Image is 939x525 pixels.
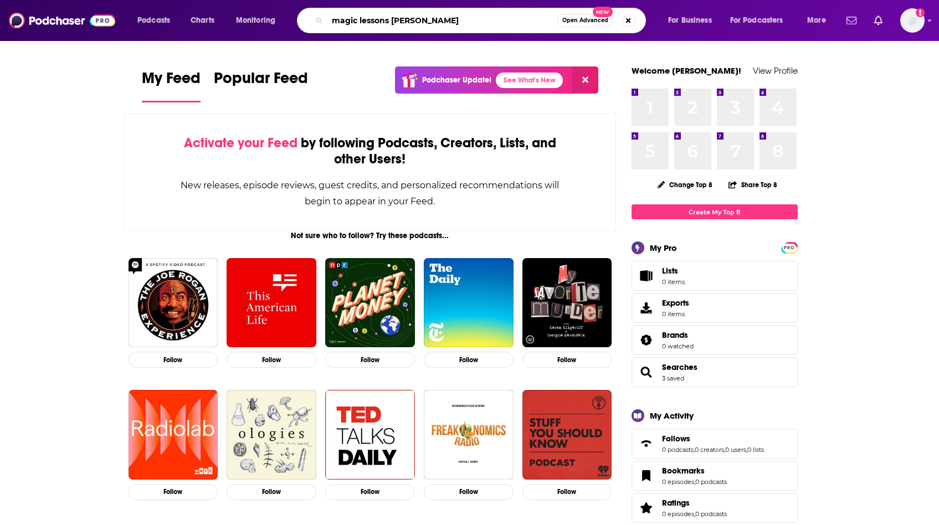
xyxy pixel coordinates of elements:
[307,8,656,33] div: Search podcasts, credits, & more...
[799,12,840,29] button: open menu
[422,75,491,85] p: Podchaser Update!
[662,310,689,318] span: 0 items
[180,135,561,167] div: by following Podcasts, Creators, Lists, and other Users!
[191,13,214,28] span: Charts
[916,8,925,17] svg: Add a profile image
[695,446,724,454] a: 0 creators
[325,258,415,348] img: Planet Money
[650,410,694,421] div: My Activity
[557,14,613,27] button: Open AdvancedNew
[662,330,688,340] span: Brands
[124,231,617,240] div: Not sure who to follow? Try these podcasts...
[662,466,705,476] span: Bookmarks
[747,446,764,454] a: 0 lists
[142,69,201,102] a: My Feed
[137,13,170,28] span: Podcasts
[650,243,677,253] div: My Pro
[662,466,727,476] a: Bookmarks
[180,177,561,209] div: New releases, episode reviews, guest credits, and personalized recommendations will begin to appe...
[424,484,514,500] button: Follow
[662,266,678,276] span: Lists
[900,8,925,33] img: User Profile
[728,174,778,195] button: Share Top 8
[730,13,783,28] span: For Podcasters
[662,298,689,308] span: Exports
[632,493,798,523] span: Ratings
[183,12,221,29] a: Charts
[662,434,764,444] a: Follows
[227,390,316,480] img: Ologies with Alie Ward
[662,446,694,454] a: 0 podcasts
[662,498,727,508] a: Ratings
[695,510,727,518] a: 0 podcasts
[668,13,712,28] span: For Business
[496,73,563,88] a: See What's New
[635,300,658,316] span: Exports
[227,258,316,348] img: This American Life
[227,484,316,500] button: Follow
[662,498,690,508] span: Ratings
[522,390,612,480] img: Stuff You Should Know
[424,258,514,348] img: The Daily
[660,12,726,29] button: open menu
[662,266,685,276] span: Lists
[632,293,798,323] a: Exports
[694,478,695,486] span: ,
[635,364,658,380] a: Searches
[522,258,612,348] img: My Favorite Murder with Karen Kilgariff and Georgia Hardstark
[695,478,727,486] a: 0 podcasts
[325,390,415,480] a: TED Talks Daily
[694,510,695,518] span: ,
[662,510,694,518] a: 0 episodes
[807,13,826,28] span: More
[632,204,798,219] a: Create My Top 8
[325,484,415,500] button: Follow
[651,178,720,192] button: Change Top 8
[635,436,658,451] a: Follows
[900,8,925,33] span: Logged in as karen.yates
[632,429,798,459] span: Follows
[424,352,514,368] button: Follow
[753,65,798,76] a: View Profile
[662,434,690,444] span: Follows
[632,65,741,76] a: Welcome [PERSON_NAME]!
[723,12,799,29] button: open menu
[142,69,201,94] span: My Feed
[783,244,796,252] span: PRO
[632,261,798,291] a: Lists
[227,352,316,368] button: Follow
[129,484,218,500] button: Follow
[870,11,887,30] a: Show notifications dropdown
[522,352,612,368] button: Follow
[9,10,115,31] img: Podchaser - Follow, Share and Rate Podcasts
[129,390,218,480] img: Radiolab
[746,446,747,454] span: ,
[325,352,415,368] button: Follow
[214,69,308,102] a: Popular Feed
[662,362,697,372] a: Searches
[635,468,658,483] a: Bookmarks
[327,12,557,29] input: Search podcasts, credits, & more...
[900,8,925,33] button: Show profile menu
[632,461,798,491] span: Bookmarks
[783,243,796,251] a: PRO
[522,484,612,500] button: Follow
[562,18,608,23] span: Open Advanced
[214,69,308,94] span: Popular Feed
[424,390,514,480] img: Freakonomics Radio
[725,446,746,454] a: 0 users
[635,332,658,348] a: Brands
[236,13,275,28] span: Monitoring
[635,268,658,284] span: Lists
[632,357,798,387] span: Searches
[724,446,725,454] span: ,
